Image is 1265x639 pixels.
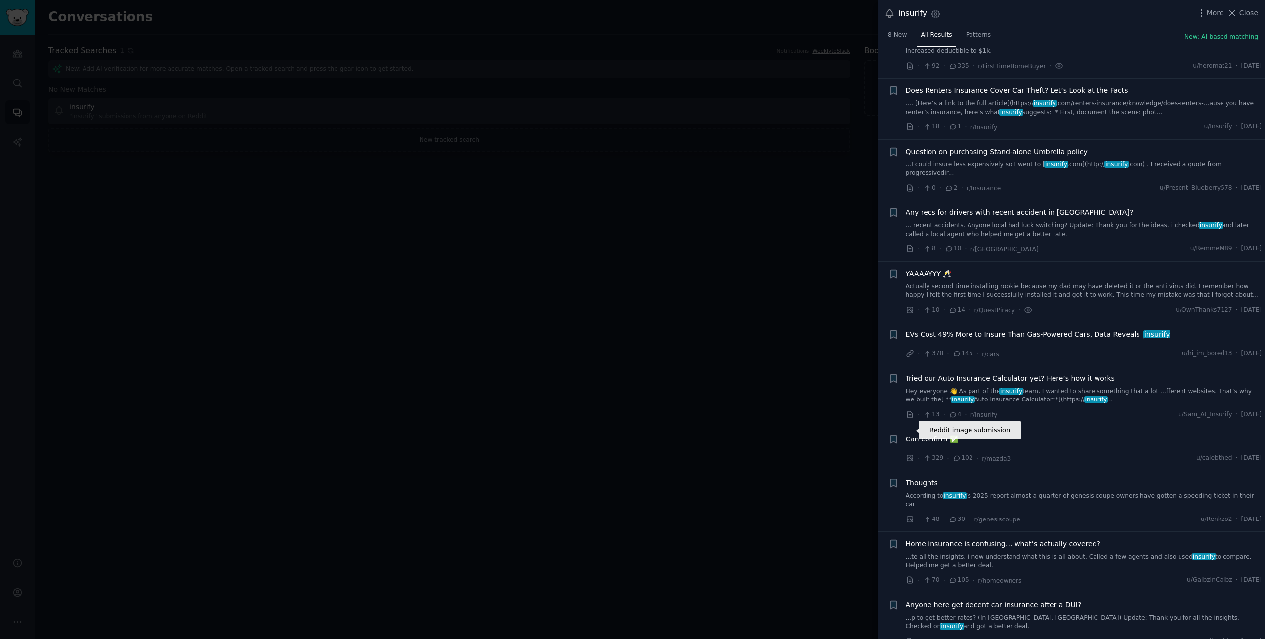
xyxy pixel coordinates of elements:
span: 2 [945,184,957,193]
span: [DATE] [1241,62,1262,71]
span: · [918,244,920,254]
span: 102 [953,454,973,463]
span: · [969,514,970,524]
span: All Results [921,31,952,40]
span: 10 [945,244,961,253]
span: · [943,575,945,586]
a: ...te all the insights. i now understand what this is all about. Called a few agents and also use... [906,553,1262,570]
span: · [1236,576,1238,585]
span: · [947,349,949,359]
a: EVs Cost 49% More to Insure Than Gas-Powered Cars, Data Reveals |insurify [906,329,1170,340]
span: · [918,183,920,193]
span: insurify [1104,161,1129,168]
span: · [918,409,920,420]
span: · [1018,305,1020,315]
span: [DATE] [1241,576,1262,585]
span: 13 [923,410,939,419]
span: [DATE] [1241,306,1262,315]
a: YAAAAYYY 🥂 [906,269,952,279]
span: [DATE] [1241,184,1262,193]
span: · [918,575,920,586]
span: 48 [923,515,939,524]
a: All Results [917,27,955,47]
span: r/FirstTimeHomeBuyer [978,63,1046,70]
span: [DATE] [1241,122,1262,131]
a: According toinsurify’s 2025 report almost a quarter of genesis coupe owners have gotten a speedin... [906,492,1262,509]
span: u/Insurify [1204,122,1232,131]
span: Thoughts [906,478,938,488]
span: r/QuestPiracy [974,307,1015,314]
span: r/Insurance [967,185,1001,192]
span: 70 [923,576,939,585]
span: insurify [1033,100,1057,107]
span: insurify [1192,553,1216,560]
span: insurify [1199,222,1223,229]
span: · [939,244,941,254]
span: 30 [949,515,965,524]
span: · [918,61,920,71]
a: Hey everyone 👋 As part of theinsurifyteam, I wanted to share something that a lot ...fferent webs... [906,387,1262,404]
span: [DATE] [1241,349,1262,358]
span: [DATE] [1241,454,1262,463]
span: Patterns [966,31,991,40]
span: · [1236,122,1238,131]
span: · [943,409,945,420]
span: r/Insurify [970,411,997,418]
span: u/Renkzo2 [1201,515,1232,524]
span: · [918,349,920,359]
span: r/mazda3 [982,455,1011,462]
a: Home insurance is confusing… what’s actually covered? [906,539,1101,549]
span: 1 [949,122,961,131]
span: · [918,514,920,524]
span: 4 [949,410,961,419]
button: New: AI-based matching [1184,33,1258,41]
span: · [1236,306,1238,315]
span: 8 New [888,31,907,40]
a: Patterns [963,27,994,47]
span: u/Sam_At_Insurify [1178,410,1232,419]
span: · [1236,410,1238,419]
span: · [976,349,978,359]
span: · [972,61,974,71]
span: · [1236,349,1238,358]
a: Does Renters Insurance Cover Car Theft? Let’s Look at the Facts [906,85,1128,96]
span: · [1236,244,1238,253]
a: Actually second time installing rookie because my dad may have deleted it or the anti virus did. ... [906,282,1262,300]
span: · [1236,184,1238,193]
a: Anyone here get decent car insurance after a DUI? [906,600,1082,610]
span: r/homeowners [978,577,1021,584]
span: [DATE] [1241,410,1262,419]
span: 378 [923,349,943,358]
span: More [1207,8,1224,18]
span: · [961,183,963,193]
a: Any recs for drivers with recent accident in [GEOGRAPHIC_DATA]? [906,207,1134,218]
span: Can confirm ✅ [906,434,958,444]
span: u/RemmeM89 [1190,244,1232,253]
span: · [976,453,978,464]
span: · [969,305,970,315]
span: insurify [999,388,1023,395]
span: insurify [1044,161,1068,168]
span: · [947,453,949,464]
button: Close [1227,8,1258,18]
span: [DATE] [1241,244,1262,253]
span: u/Present_Blueberry578 [1160,184,1232,193]
span: insurify [999,109,1023,116]
span: · [1236,454,1238,463]
span: u/calebthed [1196,454,1232,463]
span: 14 [949,306,965,315]
span: r/genesiscoupe [974,516,1020,523]
span: insurify [943,492,967,499]
span: · [943,122,945,132]
span: r/cars [982,351,999,358]
span: · [1049,61,1051,71]
span: u/hi_im_bored13 [1182,349,1232,358]
span: 18 [923,122,939,131]
span: · [918,453,920,464]
a: ... the different strategies shared and managed to get a quote that slashed 50% off my premium vi... [906,39,1262,56]
button: More [1196,8,1224,18]
span: Close [1239,8,1258,18]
